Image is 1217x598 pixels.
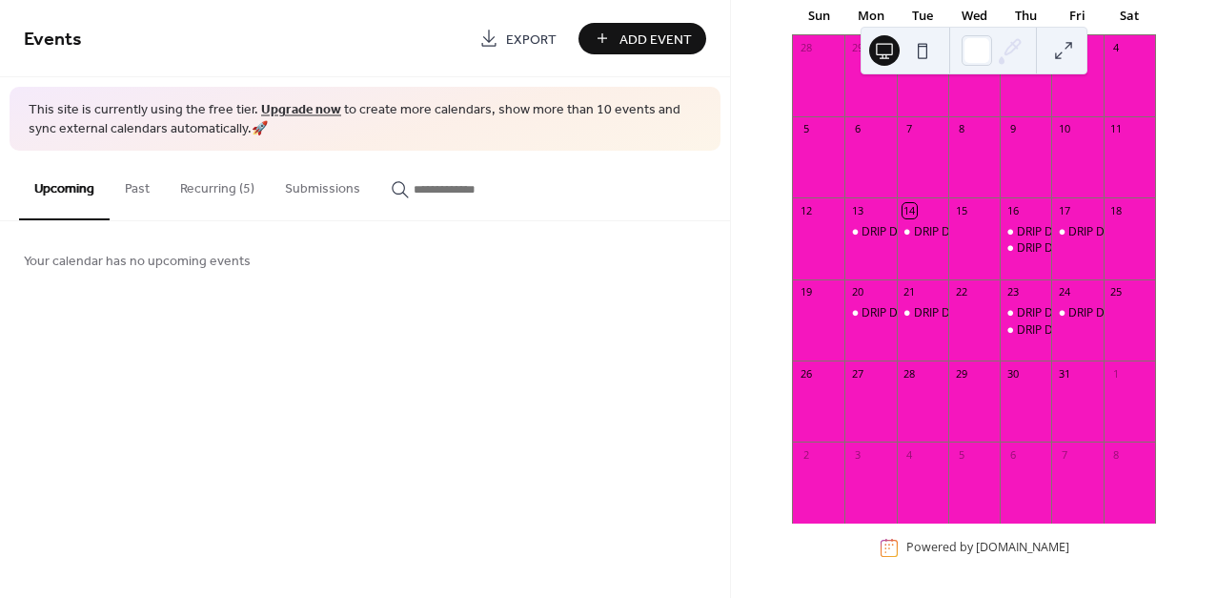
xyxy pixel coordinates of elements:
[954,203,968,217] div: 15
[1051,305,1103,321] div: DRIP Dance Fitness
[954,447,968,462] div: 5
[1000,305,1051,321] div: DRIP Dance Fitness
[1051,224,1103,240] div: DRIP Dance Fitness
[850,366,864,381] div: 27
[850,447,864,462] div: 3
[1068,224,1170,240] div: DRIP Dance Fitness
[897,224,948,240] div: DRIP Dance Fitness
[1005,203,1020,217] div: 16
[897,305,948,321] div: DRIP Dance Fitness
[850,203,864,217] div: 13
[1017,240,1119,257] div: DRIP Dance Fitness
[1005,447,1020,462] div: 6
[850,285,864,299] div: 20
[110,151,165,218] button: Past
[799,285,813,299] div: 19
[1109,285,1124,299] div: 25
[844,224,896,240] div: DRIP Dance Fitness
[799,366,813,381] div: 26
[1109,447,1124,462] div: 8
[24,252,251,272] span: Your calendar has no upcoming events
[1068,305,1170,321] div: DRIP Dance Fitness
[976,540,1069,556] a: [DOMAIN_NAME]
[165,151,270,218] button: Recurring (5)
[1005,122,1020,136] div: 9
[850,122,864,136] div: 6
[1057,447,1071,462] div: 7
[850,41,864,55] div: 29
[862,305,963,321] div: DRIP Dance Fitness
[24,21,82,58] span: Events
[578,23,706,54] button: Add Event
[799,447,813,462] div: 2
[1109,41,1124,55] div: 4
[914,305,1016,321] div: DRIP Dance Fitness
[954,366,968,381] div: 29
[903,122,917,136] div: 7
[903,203,917,217] div: 14
[1005,285,1020,299] div: 23
[261,97,341,123] a: Upgrade now
[914,224,1016,240] div: DRIP Dance Fitness
[1000,322,1051,339] div: DRIP Dance Fitness
[799,203,813,217] div: 12
[1109,203,1124,217] div: 18
[29,101,701,138] span: This site is currently using the free tier. to create more calendars, show more than 10 events an...
[19,151,110,220] button: Upcoming
[903,285,917,299] div: 21
[903,447,917,462] div: 4
[1017,322,1119,339] div: DRIP Dance Fitness
[506,30,557,50] span: Export
[1057,203,1071,217] div: 17
[1109,122,1124,136] div: 11
[1005,366,1020,381] div: 30
[903,366,917,381] div: 28
[844,305,896,321] div: DRIP Dance Fitness
[954,285,968,299] div: 22
[799,122,813,136] div: 5
[954,122,968,136] div: 8
[1057,366,1071,381] div: 31
[1109,366,1124,381] div: 1
[1017,224,1119,240] div: DRIP Dance Fitness
[1057,285,1071,299] div: 24
[1000,240,1051,257] div: DRIP Dance Fitness
[906,540,1069,556] div: Powered by
[799,41,813,55] div: 28
[862,224,963,240] div: DRIP Dance Fitness
[1017,305,1119,321] div: DRIP Dance Fitness
[270,151,375,218] button: Submissions
[1057,122,1071,136] div: 10
[619,30,692,50] span: Add Event
[465,23,571,54] a: Export
[1000,224,1051,240] div: DRIP Dance Fitness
